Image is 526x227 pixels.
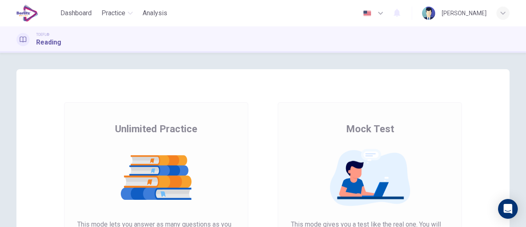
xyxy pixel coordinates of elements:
span: Dashboard [60,8,92,18]
a: EduSynch logo [16,5,57,21]
span: TOEFL® [36,32,49,37]
button: Analysis [139,6,171,21]
span: Practice [102,8,125,18]
img: Profile picture [422,7,435,20]
img: EduSynch logo [16,5,38,21]
button: Dashboard [57,6,95,21]
img: en [362,10,372,16]
div: Open Intercom Messenger [498,199,518,219]
div: [PERSON_NAME] [442,8,487,18]
span: Analysis [143,8,167,18]
span: Mock Test [346,122,394,136]
span: Unlimited Practice [115,122,197,136]
button: Practice [98,6,136,21]
h1: Reading [36,37,61,47]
